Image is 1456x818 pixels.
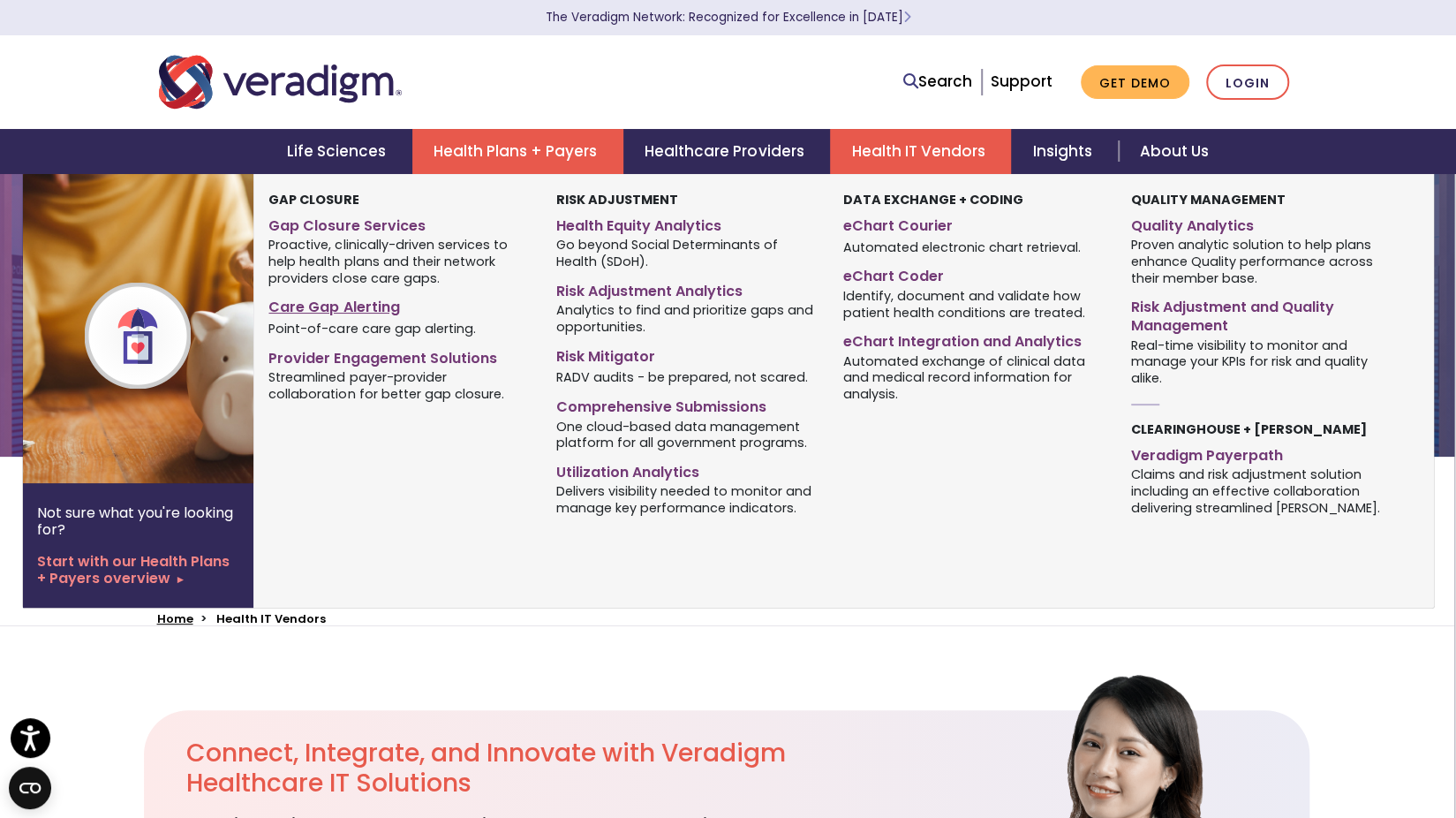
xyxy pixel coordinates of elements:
a: About Us [1119,129,1230,174]
span: Analytics to find and prioritize gaps and opportunities. [556,301,817,336]
a: Comprehensive Submissions [556,391,817,417]
a: eChart Integration and Analytics [843,326,1104,352]
span: Streamlined payer-provider collaboration for better gap closure. [268,368,529,403]
span: Proactive, clinically-driven services to help health plans and their network providers close care... [268,236,529,287]
span: Real-time visibility to monitor and manage your KPIs for risk and quality alike. [1131,336,1392,387]
p: Not sure what you're looking for? [37,504,239,538]
img: Veradigm logo [159,53,402,111]
a: Care Gap Alerting [268,292,529,317]
span: One cloud-based data management platform for all government programs. [556,417,817,451]
span: Automated electronic chart retrieval. [843,238,1081,255]
h2: Connect, Integrate, and Innovate with Veradigm Healthcare IT Solutions [186,738,824,798]
span: Delivers visibility needed to monitor and manage key performance indicators. [556,482,817,517]
span: Identify, document and validate how patient health conditions are treated. [843,286,1104,321]
a: Health Plans + Payers [412,129,623,174]
a: Insights [1011,129,1118,174]
span: Claims and risk adjustment solution including an effective collaboration delivering streamlined [... [1131,466,1392,517]
a: Risk Mitigator [556,341,817,367]
a: Home [157,610,193,627]
a: The Veradigm Network: Recognized for Excellence in [DATE]Learn More [546,9,911,26]
a: Health Equity Analytics [556,210,817,236]
a: Utilization Analytics [556,457,817,482]
a: Start with our Health Plans + Payers overview [37,553,239,587]
a: Get Demo [1081,65,1189,100]
span: RADV audits - be prepared, not scared. [556,368,808,386]
a: eChart Courier [843,210,1104,236]
a: Search [903,70,972,94]
a: Risk Adjustment Analytics [556,276,817,301]
span: Proven analytic solution to help plans enhance Quality performance across their member base. [1131,236,1392,287]
a: Healthcare Providers [623,129,830,174]
a: Gap Closure Services [268,210,529,236]
strong: Risk Adjustment [556,191,678,208]
strong: Gap Closure [268,191,358,208]
strong: Data Exchange + Coding [843,191,1023,208]
a: Login [1206,64,1289,101]
img: Health Plan Payers [23,174,307,483]
a: Life Sciences [266,129,412,174]
strong: Quality Management [1131,191,1286,208]
a: Support [991,71,1052,92]
a: Risk Adjustment and Quality Management [1131,292,1392,336]
button: Open CMP widget [9,767,51,809]
span: Go beyond Social Determinants of Health (SDoH). [556,236,817,270]
strong: Clearinghouse + [PERSON_NAME] [1131,420,1367,438]
span: Learn More [903,9,911,26]
a: Health IT Vendors [830,129,1011,174]
span: Point-of-care care gap alerting. [268,320,475,337]
span: Automated exchange of clinical data and medical record information for analysis. [843,352,1104,403]
a: Quality Analytics [1131,210,1392,236]
a: Provider Engagement Solutions [268,343,529,368]
a: Veradigm Payerpath [1131,440,1392,466]
a: eChart Coder [843,261,1104,286]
